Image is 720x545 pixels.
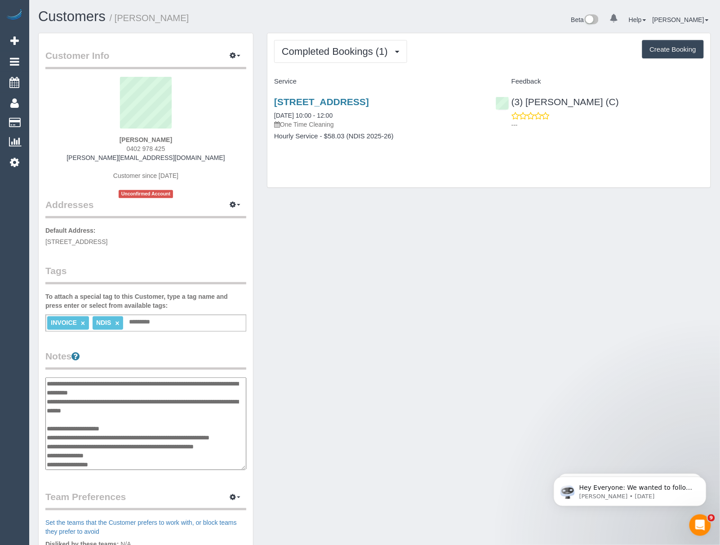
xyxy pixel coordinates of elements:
[496,78,704,85] h4: Feedback
[5,9,23,22] img: Automaid Logo
[45,292,246,310] label: To attach a special tag to this Customer, type a tag name and press enter or select from availabl...
[39,26,154,123] span: Hey Everyone: We wanted to follow up and let you know we have been closely monitoring the account...
[274,120,482,129] p: One Time Cleaning
[45,264,246,284] legend: Tags
[653,16,709,23] a: [PERSON_NAME]
[45,226,96,235] label: Default Address:
[642,40,704,59] button: Create Booking
[96,319,111,326] span: NDIS
[511,120,704,129] p: ---
[571,16,599,23] a: Beta
[274,133,482,140] h4: Hourly Service - $58.03 (NDIS 2025-26)
[629,16,646,23] a: Help
[81,319,85,327] a: ×
[45,350,246,370] legend: Notes
[115,319,119,327] a: ×
[45,49,246,69] legend: Customer Info
[689,514,711,536] iframe: Intercom live chat
[38,9,106,24] a: Customers
[540,458,720,521] iframe: Intercom notifications message
[274,78,482,85] h4: Service
[45,490,246,510] legend: Team Preferences
[584,14,599,26] img: New interface
[496,97,619,107] a: (3) [PERSON_NAME] (C)
[282,46,392,57] span: Completed Bookings (1)
[67,154,225,161] a: [PERSON_NAME][EMAIL_ADDRESS][DOMAIN_NAME]
[119,190,173,198] span: Unconfirmed Account
[127,145,165,152] span: 0402 978 425
[120,136,172,143] strong: [PERSON_NAME]
[274,40,407,63] button: Completed Bookings (1)
[708,514,715,522] span: 9
[274,112,333,119] a: [DATE] 10:00 - 12:00
[45,519,237,535] a: Set the teams that the Customer prefers to work with, or block teams they prefer to avoid
[51,319,77,326] span: INVOICE
[39,35,155,43] p: Message from Ellie, sent 5d ago
[113,172,178,179] span: Customer since [DATE]
[274,97,369,107] a: [STREET_ADDRESS]
[45,238,107,245] span: [STREET_ADDRESS]
[110,13,189,23] small: / [PERSON_NAME]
